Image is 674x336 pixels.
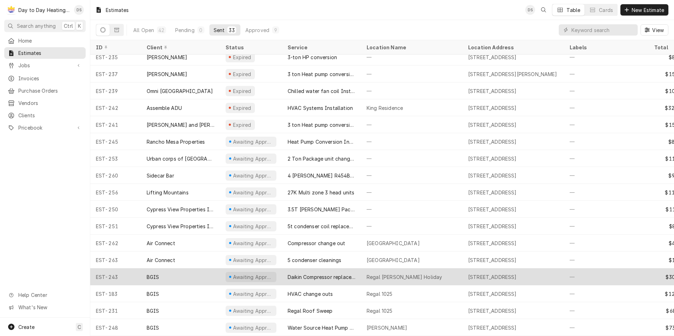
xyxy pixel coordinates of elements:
a: Home [4,35,86,46]
div: Cypress View Properties Inc [147,223,214,230]
div: [PERSON_NAME] [367,324,407,331]
div: Daikin Compressor replacement [288,273,355,281]
a: Clients [4,110,86,121]
div: 0 [199,26,203,34]
div: EST-243 [90,268,141,285]
div: EST-260 [90,167,141,184]
button: New Estimate [620,4,668,15]
div: — [361,201,462,218]
div: Status [226,44,275,51]
div: HVAC Systems Installation [288,104,353,112]
div: EST-245 [90,133,141,150]
div: EST-256 [90,184,141,201]
button: Open search [538,4,549,15]
div: Awaiting Approval [232,155,274,162]
div: EST-251 [90,218,141,235]
div: Assemble ADU [147,104,182,112]
div: EST-235 [90,49,141,66]
span: Pricebook [18,124,72,131]
div: Awaiting Approval [232,307,274,315]
div: EST-237 [90,66,141,82]
div: ID [96,44,134,51]
span: Home [18,37,82,44]
div: EST-183 [90,285,141,302]
span: Ctrl [64,22,73,30]
span: Invoices [18,75,82,82]
div: Awaiting Approval [232,189,274,196]
div: 5 condenser cleanings [288,256,341,264]
div: 4 [PERSON_NAME] R454B changeout [288,172,355,179]
div: [STREET_ADDRESS] [468,256,517,264]
div: Lifting Mountains [147,189,189,196]
div: Table [566,6,580,14]
div: — [564,251,649,268]
div: — [564,302,649,319]
div: Service [288,44,354,51]
div: EST-239 [90,82,141,99]
div: — [361,66,462,82]
div: EST-241 [90,116,141,133]
div: Expired [232,121,252,129]
div: Awaiting Approval [232,324,274,331]
span: Clients [18,112,82,119]
div: Location Name [367,44,455,51]
div: [STREET_ADDRESS] [468,223,517,230]
div: — [361,82,462,99]
div: [STREET_ADDRESS] [468,273,517,281]
div: Awaiting Approval [232,172,274,179]
div: — [564,150,649,167]
div: David Silvestre's Avatar [525,5,535,15]
span: View [651,26,665,34]
div: — [564,319,649,336]
div: [STREET_ADDRESS] [468,172,517,179]
div: Air Connect [147,256,175,264]
div: Awaiting Approval [232,273,274,281]
div: DS [74,5,84,15]
div: — [361,218,462,235]
div: Chilled water fan coil Installation [288,87,355,95]
div: [STREET_ADDRESS][PERSON_NAME] [468,70,557,78]
div: BGIS [147,307,159,315]
div: — [564,268,649,285]
div: Pending [175,26,195,34]
div: Awaiting Approval [232,256,274,264]
div: Heat Pump Conversion Installation [288,138,355,145]
div: Sidecar Bar [147,172,174,179]
div: Cypress View Properties Inc [147,206,214,213]
div: — [564,99,649,116]
div: — [564,66,649,82]
div: — [361,167,462,184]
div: [PERSON_NAME] [147,70,187,78]
div: 33 [229,26,234,34]
div: Awaiting Approval [232,290,274,298]
div: — [564,184,649,201]
span: Jobs [18,62,72,69]
div: [PERSON_NAME] and [PERSON_NAME] [147,121,214,129]
div: Location Address [468,44,557,51]
div: — [564,235,649,251]
a: Go to Pricebook [4,122,86,133]
div: [STREET_ADDRESS] [468,87,517,95]
div: Expired [232,104,252,112]
div: BGIS [147,273,159,281]
div: [STREET_ADDRESS] [468,155,517,162]
div: — [564,116,649,133]
div: [STREET_ADDRESS] [468,324,517,331]
div: 3 ton Heat pump conversion [288,121,355,129]
a: Vendors [4,97,86,109]
div: — [361,150,462,167]
span: Purchase Orders [18,87,82,94]
div: [STREET_ADDRESS] [468,290,517,298]
div: Approved [245,26,269,34]
div: Urban corps of [GEOGRAPHIC_DATA] [147,155,214,162]
div: EST-263 [90,251,141,268]
span: K [78,22,81,30]
div: Expired [232,70,252,78]
div: 27K Multi zone 3 head units [288,189,354,196]
div: — [361,184,462,201]
div: Day to Day Heating and Cooling [18,6,70,14]
span: Help Center [18,291,81,299]
div: — [564,133,649,150]
div: Sent [214,26,225,34]
div: Rancho Mesa Properties [147,138,205,145]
